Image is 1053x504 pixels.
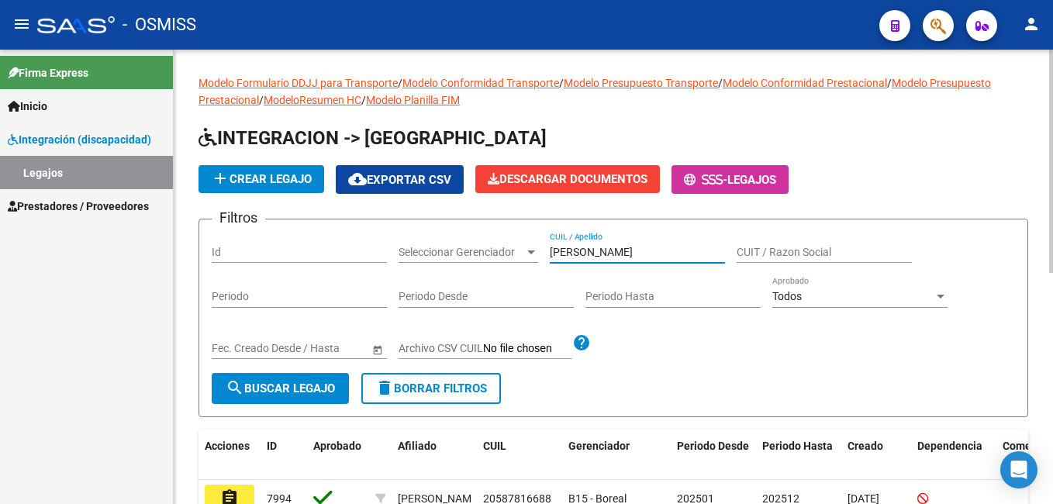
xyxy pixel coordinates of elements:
span: Integración (discapacidad) [8,131,151,148]
button: Crear Legajo [199,165,324,193]
span: Seleccionar Gerenciador [399,246,524,259]
mat-icon: person [1022,15,1041,33]
span: - [684,173,727,187]
datatable-header-cell: Aprobado [307,430,369,481]
a: Modelo Conformidad Prestacional [723,77,887,89]
mat-icon: help [572,333,591,352]
datatable-header-cell: Creado [841,430,911,481]
h3: Filtros [212,207,265,229]
a: Modelo Planilla FIM [366,94,460,106]
datatable-header-cell: Acciones [199,430,261,481]
datatable-header-cell: Afiliado [392,430,477,481]
span: Archivo CSV CUIL [399,342,483,354]
span: Firma Express [8,64,88,81]
button: Borrar Filtros [361,373,501,404]
span: Exportar CSV [348,173,451,187]
span: Buscar Legajo [226,381,335,395]
a: Modelo Formulario DDJJ para Transporte [199,77,398,89]
span: Creado [848,440,883,452]
a: Modelo Conformidad Transporte [402,77,559,89]
button: -Legajos [672,165,789,194]
span: Crear Legajo [211,172,312,186]
span: Aprobado [313,440,361,452]
div: Open Intercom Messenger [1000,451,1037,488]
span: Descargar Documentos [488,172,647,186]
datatable-header-cell: Periodo Hasta [756,430,841,481]
mat-icon: cloud_download [348,170,367,188]
datatable-header-cell: Periodo Desde [671,430,756,481]
datatable-header-cell: Gerenciador [562,430,671,481]
datatable-header-cell: CUIL [477,430,562,481]
input: Fecha fin [281,342,357,355]
input: Fecha inicio [212,342,268,355]
span: ID [267,440,277,452]
button: Descargar Documentos [475,165,660,193]
mat-icon: add [211,169,230,188]
button: Open calendar [369,341,385,357]
span: Inicio [8,98,47,115]
span: Todos [772,290,802,302]
a: Modelo Presupuesto Transporte [564,77,718,89]
mat-icon: delete [375,378,394,397]
mat-icon: menu [12,15,31,33]
span: INTEGRACION -> [GEOGRAPHIC_DATA] [199,127,547,149]
span: Acciones [205,440,250,452]
button: Buscar Legajo [212,373,349,404]
span: Afiliado [398,440,437,452]
span: Dependencia [917,440,982,452]
datatable-header-cell: ID [261,430,307,481]
span: - OSMISS [123,8,196,42]
span: CUIL [483,440,506,452]
a: ModeloResumen HC [264,94,361,106]
datatable-header-cell: Dependencia [911,430,996,481]
span: Legajos [727,173,776,187]
span: Prestadores / Proveedores [8,198,149,215]
mat-icon: search [226,378,244,397]
span: Borrar Filtros [375,381,487,395]
button: Exportar CSV [336,165,464,194]
span: Periodo Hasta [762,440,833,452]
input: Archivo CSV CUIL [483,342,572,356]
span: Gerenciador [568,440,630,452]
span: Periodo Desde [677,440,749,452]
